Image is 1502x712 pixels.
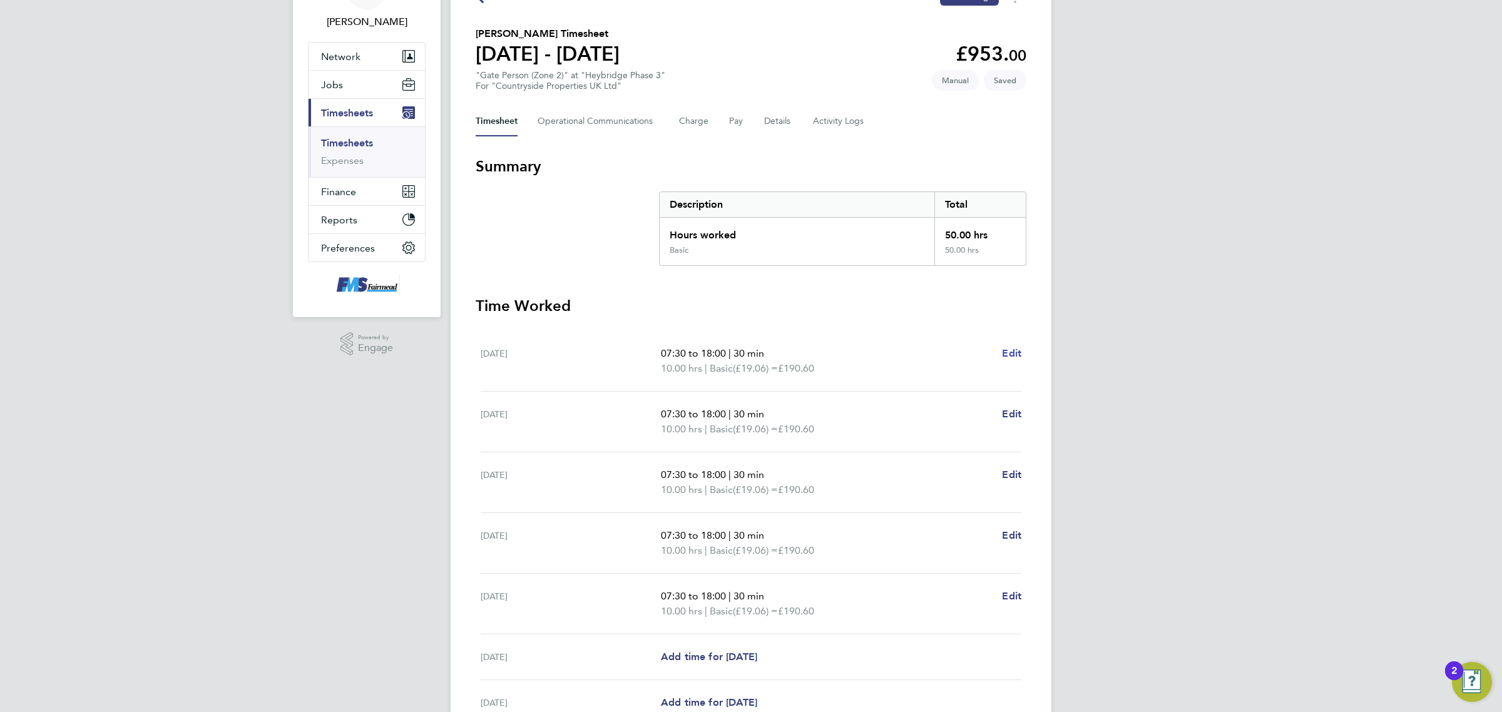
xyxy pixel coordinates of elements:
img: f-mead-logo-retina.png [334,275,400,295]
span: Basic [710,604,733,619]
span: | [705,544,707,556]
a: Add time for [DATE] [661,649,757,664]
span: Basic [710,543,733,558]
span: Edit [1002,590,1021,602]
div: Hours worked [660,218,934,245]
span: This timesheet was manually created. [932,70,979,91]
span: Edit [1002,408,1021,420]
span: £190.60 [778,362,814,374]
span: (£19.06) = [733,423,778,435]
span: 07:30 to 18:00 [661,469,726,481]
span: £190.60 [778,423,814,435]
a: Add time for [DATE] [661,695,757,710]
button: Pay [729,106,744,136]
div: For "Countryside Properties UK Ltd" [476,81,665,91]
span: 07:30 to 18:00 [661,590,726,602]
a: Edit [1002,467,1021,482]
span: 10.00 hrs [661,605,702,617]
h2: [PERSON_NAME] Timesheet [476,26,620,41]
a: Edit [1002,528,1021,543]
span: | [728,347,731,359]
span: | [705,362,707,374]
div: Timesheets [309,126,425,177]
span: 10.00 hrs [661,484,702,496]
a: Edit [1002,407,1021,422]
span: | [728,590,731,602]
span: Add time for [DATE] [661,696,757,708]
span: Jobs [321,79,343,91]
span: Basic [710,422,733,437]
span: Preferences [321,242,375,254]
span: £190.60 [778,484,814,496]
span: | [705,423,707,435]
button: Preferences [309,234,425,262]
span: | [728,529,731,541]
span: Add time for [DATE] [661,651,757,663]
a: Edit [1002,589,1021,604]
div: [DATE] [481,467,661,497]
div: [DATE] [481,695,661,710]
button: Activity Logs [813,106,866,136]
span: Finance [321,186,356,198]
span: 07:30 to 18:00 [661,347,726,359]
h1: [DATE] - [DATE] [476,41,620,66]
button: Reports [309,206,425,233]
span: Edit [1002,347,1021,359]
span: (£19.06) = [733,484,778,496]
span: £190.60 [778,605,814,617]
div: [DATE] [481,649,661,664]
span: | [728,408,731,420]
span: 00 [1009,46,1026,64]
span: (£19.06) = [733,544,778,556]
span: 10.00 hrs [661,423,702,435]
a: Go to home page [308,275,426,295]
div: [DATE] [481,589,661,619]
div: Basic [670,245,688,255]
div: "Gate Person (Zone 2)" at "Heybridge Phase 3" [476,70,665,91]
span: 30 min [733,590,764,602]
button: Jobs [309,71,425,98]
span: Reports [321,214,357,226]
div: 50.00 hrs [934,245,1026,265]
span: 30 min [733,408,764,420]
button: Timesheets [309,99,425,126]
button: Details [764,106,793,136]
span: | [705,484,707,496]
span: 07:30 to 18:00 [661,408,726,420]
button: Charge [679,106,709,136]
a: Powered byEngage [340,332,394,356]
span: (£19.06) = [733,362,778,374]
span: 30 min [733,347,764,359]
span: Network [321,51,360,63]
span: Powered by [358,332,393,343]
button: Finance [309,178,425,205]
span: Basic [710,482,733,497]
button: Open Resource Center, 2 new notifications [1452,662,1492,702]
span: Edit [1002,529,1021,541]
div: [DATE] [481,346,661,376]
app-decimal: £953. [956,42,1026,66]
div: Total [934,192,1026,217]
div: Summary [659,191,1026,266]
button: Operational Communications [538,106,659,136]
span: | [705,605,707,617]
span: £190.60 [778,544,814,556]
button: Timesheet [476,106,518,136]
a: Timesheets [321,137,373,149]
button: Network [309,43,425,70]
span: Lawrence Schott [308,14,426,29]
div: 50.00 hrs [934,218,1026,245]
h3: Summary [476,156,1026,176]
h3: Time Worked [476,296,1026,316]
span: Edit [1002,469,1021,481]
span: 30 min [733,469,764,481]
span: This timesheet is Saved. [984,70,1026,91]
div: 2 [1451,671,1457,687]
span: 07:30 to 18:00 [661,529,726,541]
span: | [728,469,731,481]
div: [DATE] [481,528,661,558]
span: Engage [358,343,393,353]
span: 10.00 hrs [661,544,702,556]
a: Edit [1002,346,1021,361]
span: Basic [710,361,733,376]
